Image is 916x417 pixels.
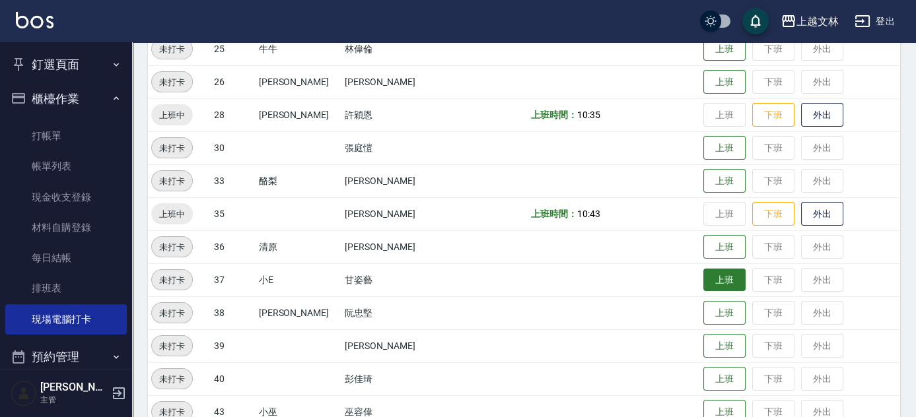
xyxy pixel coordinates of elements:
[256,296,341,329] td: [PERSON_NAME]
[341,32,442,65] td: 林偉倫
[703,367,746,391] button: 上班
[152,174,192,188] span: 未打卡
[577,110,600,120] span: 10:35
[703,169,746,193] button: 上班
[5,48,127,82] button: 釘選頁面
[5,273,127,304] a: 排班表
[801,202,843,226] button: 外出
[742,8,769,34] button: save
[256,65,341,98] td: [PERSON_NAME]
[752,202,794,226] button: 下班
[152,141,192,155] span: 未打卡
[5,121,127,151] a: 打帳單
[211,263,256,296] td: 37
[341,197,442,230] td: [PERSON_NAME]
[341,296,442,329] td: 阮忠堅
[152,339,192,353] span: 未打卡
[341,329,442,362] td: [PERSON_NAME]
[341,164,442,197] td: [PERSON_NAME]
[16,12,53,28] img: Logo
[211,197,256,230] td: 35
[341,98,442,131] td: 許穎恩
[531,110,577,120] b: 上班時間：
[341,131,442,164] td: 張庭愷
[211,65,256,98] td: 26
[703,235,746,259] button: 上班
[341,65,442,98] td: [PERSON_NAME]
[152,306,192,320] span: 未打卡
[703,70,746,94] button: 上班
[703,136,746,160] button: 上班
[152,273,192,287] span: 未打卡
[211,164,256,197] td: 33
[341,362,442,395] td: 彭佳琦
[341,230,442,263] td: [PERSON_NAME]
[703,37,746,61] button: 上班
[5,304,127,335] a: 現場電腦打卡
[256,98,341,131] td: [PERSON_NAME]
[703,334,746,358] button: 上班
[151,108,193,122] span: 上班中
[5,82,127,116] button: 櫃檯作業
[577,208,600,219] span: 10:43
[5,340,127,374] button: 預約管理
[211,230,256,263] td: 36
[5,212,127,243] a: 材料自購登錄
[775,8,844,35] button: 上越文林
[703,269,746,292] button: 上班
[211,329,256,362] td: 39
[256,263,341,296] td: 小E
[531,208,577,219] b: 上班時間：
[256,32,341,65] td: 牛牛
[211,131,256,164] td: 30
[256,164,341,197] td: 酪梨
[211,362,256,395] td: 40
[11,380,37,406] img: Person
[40,381,108,394] h5: [PERSON_NAME]
[849,9,900,34] button: 登出
[341,263,442,296] td: 甘姿藝
[752,103,794,127] button: 下班
[211,98,256,131] td: 28
[211,32,256,65] td: 25
[801,103,843,127] button: 外出
[211,296,256,329] td: 38
[5,182,127,212] a: 現金收支登錄
[152,75,192,89] span: 未打卡
[703,301,746,325] button: 上班
[152,372,192,386] span: 未打卡
[151,207,193,221] span: 上班中
[152,240,192,254] span: 未打卡
[40,394,108,406] p: 主管
[256,230,341,263] td: 清原
[5,243,127,273] a: 每日結帳
[5,151,127,181] a: 帳單列表
[152,42,192,56] span: 未打卡
[796,13,839,30] div: 上越文林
